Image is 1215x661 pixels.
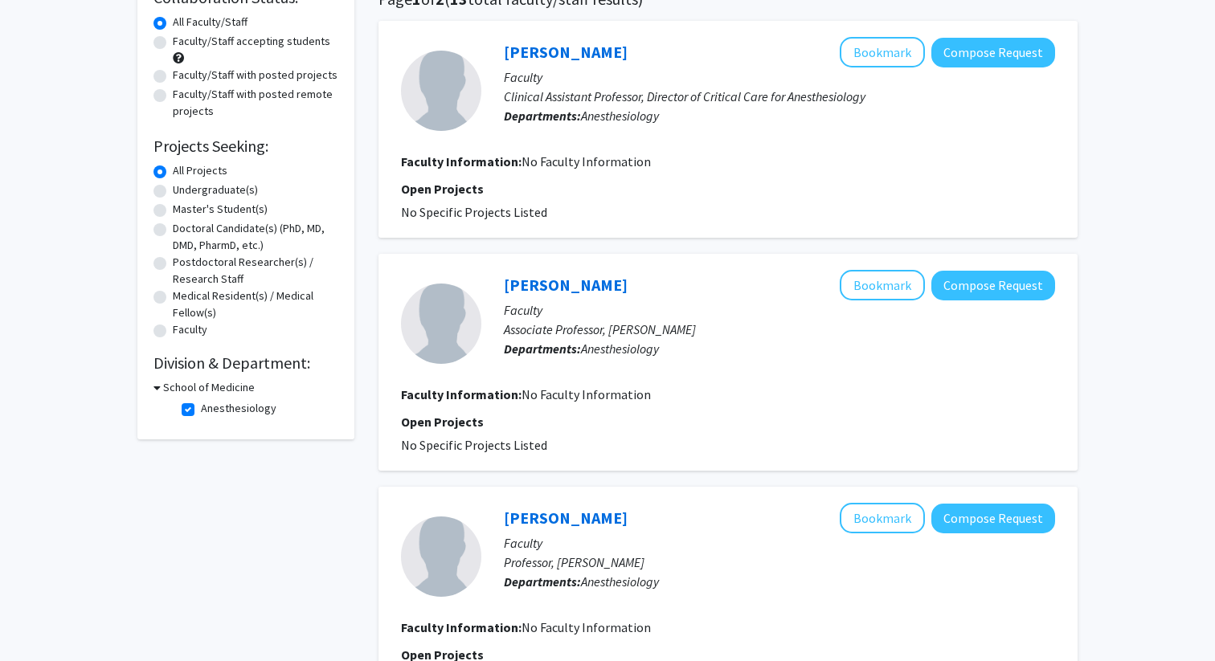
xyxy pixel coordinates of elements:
[522,153,651,169] span: No Faculty Information
[173,288,338,321] label: Medical Resident(s) / Medical Fellow(s)
[840,37,925,67] button: Add Krassimir Denchev to Bookmarks
[173,86,338,120] label: Faculty/Staff with posted remote projects
[504,533,1055,553] p: Faculty
[931,504,1055,533] button: Compose Request to Morris Brown
[173,321,207,338] label: Faculty
[201,400,276,417] label: Anesthesiology
[522,386,651,402] span: No Faculty Information
[840,270,925,300] button: Add Terry Ellis to Bookmarks
[173,182,258,198] label: Undergraduate(s)
[504,42,628,62] a: [PERSON_NAME]
[401,153,522,169] b: Faculty Information:
[504,341,581,357] b: Departments:
[401,619,522,635] b: Faculty Information:
[173,162,227,179] label: All Projects
[504,87,1055,106] p: Clinical Assistant Professor, Director of Critical Care for Anesthesiology
[401,412,1055,431] p: Open Projects
[401,386,522,402] b: Faculty Information:
[173,220,338,254] label: Doctoral Candidate(s) (PhD, MD, DMD, PharmD, etc.)
[504,275,628,295] a: [PERSON_NAME]
[581,108,659,124] span: Anesthesiology
[173,254,338,288] label: Postdoctoral Researcher(s) / Research Staff
[504,300,1055,320] p: Faculty
[504,573,581,590] b: Departments:
[931,271,1055,300] button: Compose Request to Terry Ellis
[173,14,247,31] label: All Faculty/Staff
[581,341,659,357] span: Anesthesiology
[504,508,628,528] a: [PERSON_NAME]
[522,619,651,635] span: No Faculty Information
[581,573,659,590] span: Anesthesiology
[153,353,338,373] h2: Division & Department:
[401,437,547,453] span: No Specific Projects Listed
[840,503,925,533] button: Add Morris Brown to Bookmarks
[401,179,1055,198] p: Open Projects
[153,137,338,156] h2: Projects Seeking:
[504,553,1055,572] p: Professor, [PERSON_NAME]
[504,320,1055,339] p: Associate Professor, [PERSON_NAME]
[401,204,547,220] span: No Specific Projects Listed
[173,67,337,84] label: Faculty/Staff with posted projects
[12,589,68,649] iframe: Chat
[504,67,1055,87] p: Faculty
[173,33,330,50] label: Faculty/Staff accepting students
[163,379,255,396] h3: School of Medicine
[931,38,1055,67] button: Compose Request to Krassimir Denchev
[504,108,581,124] b: Departments:
[173,201,268,218] label: Master's Student(s)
